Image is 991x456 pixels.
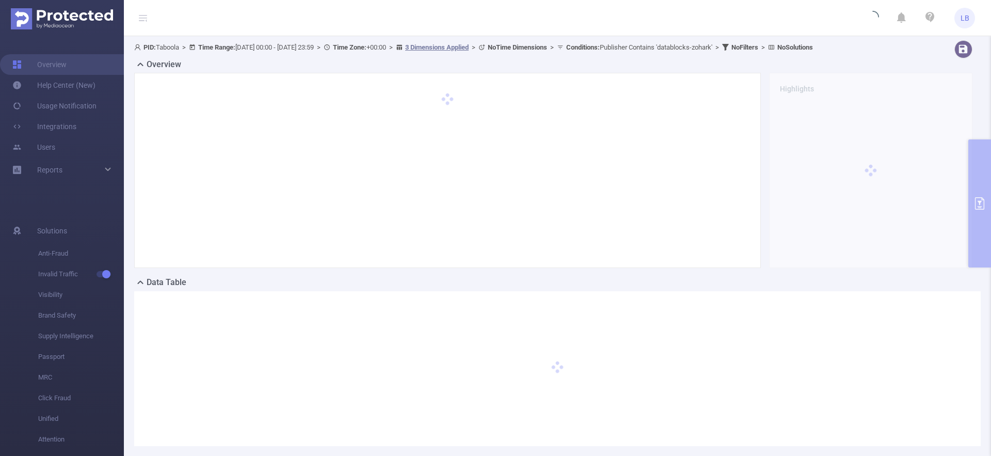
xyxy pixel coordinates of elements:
b: Time Zone: [333,43,366,51]
i: icon: loading [867,11,879,25]
a: Usage Notification [12,96,97,116]
b: PID: [143,43,156,51]
a: Integrations [12,116,76,137]
span: > [758,43,768,51]
span: Solutions [37,221,67,241]
span: MRC [38,367,124,388]
span: > [712,43,722,51]
b: No Filters [731,43,758,51]
span: > [386,43,396,51]
span: Attention [38,429,124,450]
a: Help Center (New) [12,75,95,96]
a: Reports [37,160,62,180]
span: Click Fraud [38,388,124,408]
a: Overview [12,54,67,75]
img: Protected Media [11,8,113,29]
span: > [179,43,189,51]
span: Passport [38,347,124,367]
span: Reports [37,166,62,174]
span: Publisher Contains 'datablocks-zohark' [566,43,712,51]
h2: Overview [147,58,181,71]
span: Brand Safety [38,305,124,326]
span: Anti-Fraud [38,243,124,264]
span: Taboola [DATE] 00:00 - [DATE] 23:59 +00:00 [134,43,813,51]
b: Time Range: [198,43,235,51]
b: No Time Dimensions [488,43,547,51]
b: No Solutions [777,43,813,51]
span: Invalid Traffic [38,264,124,285]
span: > [314,43,324,51]
u: 3 Dimensions Applied [405,43,469,51]
h2: Data Table [147,276,186,289]
span: > [469,43,478,51]
span: Supply Intelligence [38,326,124,347]
span: > [547,43,557,51]
i: icon: user [134,44,143,51]
span: Unified [38,408,124,429]
a: Users [12,137,55,158]
b: Conditions : [566,43,600,51]
span: Visibility [38,285,124,305]
span: LB [961,8,969,28]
